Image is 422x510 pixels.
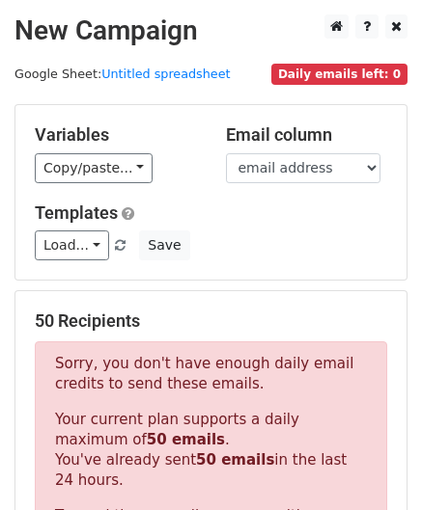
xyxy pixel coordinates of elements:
iframe: Chat Widget [325,417,422,510]
h5: Variables [35,124,197,146]
strong: 50 emails [196,451,274,469]
h2: New Campaign [14,14,408,47]
button: Save [139,230,189,260]
a: Untitled spreadsheet [101,67,230,81]
p: Sorry, you don't have enough daily email credits to send these emails. [55,354,367,394]
a: Daily emails left: 0 [271,67,408,81]
strong: 50 emails [147,431,225,448]
a: Templates [35,202,118,223]
h5: Email column [226,124,388,146]
h5: 50 Recipients [35,310,387,332]
a: Copy/paste... [35,153,153,183]
a: Load... [35,230,109,260]
span: Daily emails left: 0 [271,64,408,85]
small: Google Sheet: [14,67,231,81]
p: Your current plan supports a daily maximum of . You've already sent in the last 24 hours. [55,410,367,491]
